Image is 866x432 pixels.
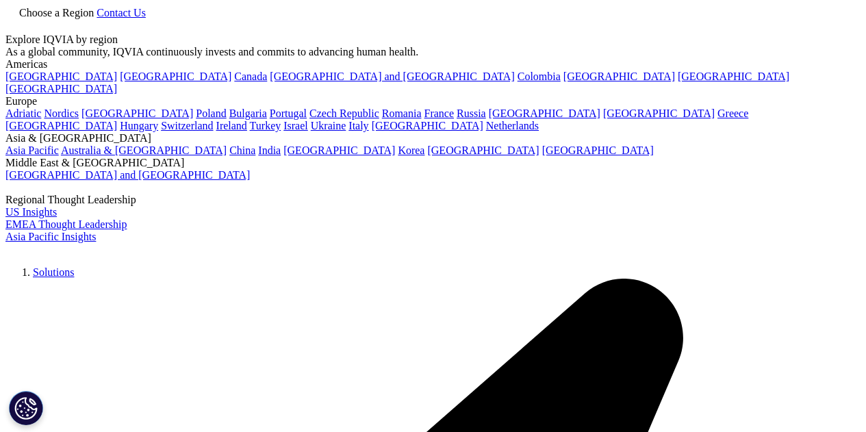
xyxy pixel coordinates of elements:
[542,144,654,156] a: [GEOGRAPHIC_DATA]
[250,120,281,131] a: Turkey
[486,120,539,131] a: Netherlands
[161,120,213,131] a: Switzerland
[5,169,250,181] a: [GEOGRAPHIC_DATA] and [GEOGRAPHIC_DATA]
[5,144,59,156] a: Asia Pacific
[5,95,861,107] div: Europe
[270,107,307,119] a: Portugal
[5,58,861,71] div: Americas
[5,157,861,169] div: Middle East & [GEOGRAPHIC_DATA]
[216,120,247,131] a: Ireland
[678,71,789,82] a: [GEOGRAPHIC_DATA]
[258,144,281,156] a: India
[5,46,861,58] div: As a global community, IQVIA continuously invests and commits to advancing human health.
[5,231,96,242] a: Asia Pacific Insights
[518,71,561,82] a: Colombia
[311,120,346,131] a: Ukraine
[717,107,748,119] a: Greece
[563,71,675,82] a: [GEOGRAPHIC_DATA]
[283,144,395,156] a: [GEOGRAPHIC_DATA]
[81,107,193,119] a: [GEOGRAPHIC_DATA]
[120,71,231,82] a: [GEOGRAPHIC_DATA]
[61,144,227,156] a: Australia & [GEOGRAPHIC_DATA]
[196,107,226,119] a: Poland
[382,107,422,119] a: Romania
[398,144,424,156] a: Korea
[5,132,861,144] div: Asia & [GEOGRAPHIC_DATA]
[5,194,861,206] div: Regional Thought Leadership
[348,120,368,131] a: Italy
[5,206,57,218] a: US Insights
[270,71,514,82] a: [GEOGRAPHIC_DATA] and [GEOGRAPHIC_DATA]
[5,34,861,46] div: Explore IQVIA by region
[309,107,379,119] a: Czech Republic
[234,71,267,82] a: Canada
[427,144,539,156] a: [GEOGRAPHIC_DATA]
[5,83,117,94] a: [GEOGRAPHIC_DATA]
[97,7,146,18] a: Contact Us
[5,218,127,230] a: EMEA Thought Leadership
[603,107,715,119] a: [GEOGRAPHIC_DATA]
[457,107,486,119] a: Russia
[44,107,79,119] a: Nordics
[229,107,267,119] a: Bulgaria
[424,107,455,119] a: France
[5,107,41,119] a: Adriatic
[372,120,483,131] a: [GEOGRAPHIC_DATA]
[283,120,308,131] a: Israel
[5,71,117,82] a: [GEOGRAPHIC_DATA]
[120,120,158,131] a: Hungary
[9,391,43,425] button: Cookies Settings
[33,266,74,278] a: Solutions
[19,7,94,18] span: Choose a Region
[5,120,117,131] a: [GEOGRAPHIC_DATA]
[489,107,600,119] a: [GEOGRAPHIC_DATA]
[229,144,255,156] a: China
